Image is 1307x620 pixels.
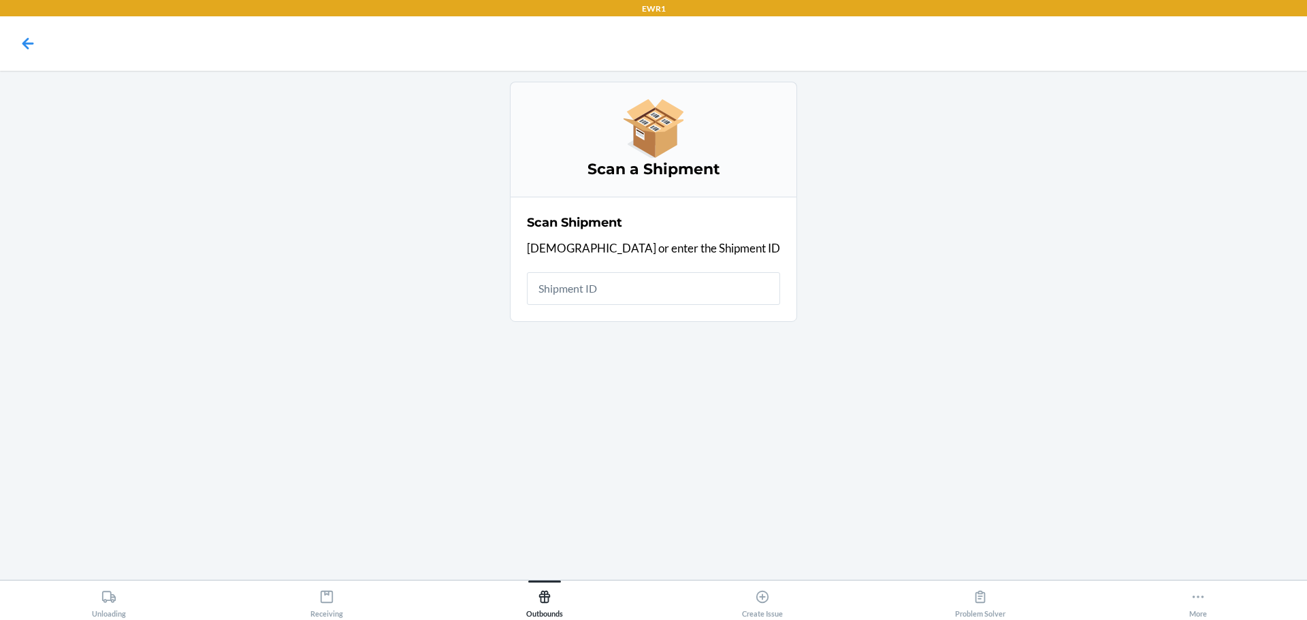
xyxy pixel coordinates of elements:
[642,3,666,15] p: EWR1
[653,581,871,618] button: Create Issue
[527,272,780,305] input: Shipment ID
[955,584,1005,618] div: Problem Solver
[526,584,563,618] div: Outbounds
[871,581,1089,618] button: Problem Solver
[742,584,783,618] div: Create Issue
[92,584,126,618] div: Unloading
[1189,584,1207,618] div: More
[436,581,653,618] button: Outbounds
[218,581,436,618] button: Receiving
[310,584,343,618] div: Receiving
[527,214,622,231] h2: Scan Shipment
[527,159,780,180] h3: Scan a Shipment
[527,240,780,257] p: [DEMOGRAPHIC_DATA] or enter the Shipment ID
[1089,581,1307,618] button: More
